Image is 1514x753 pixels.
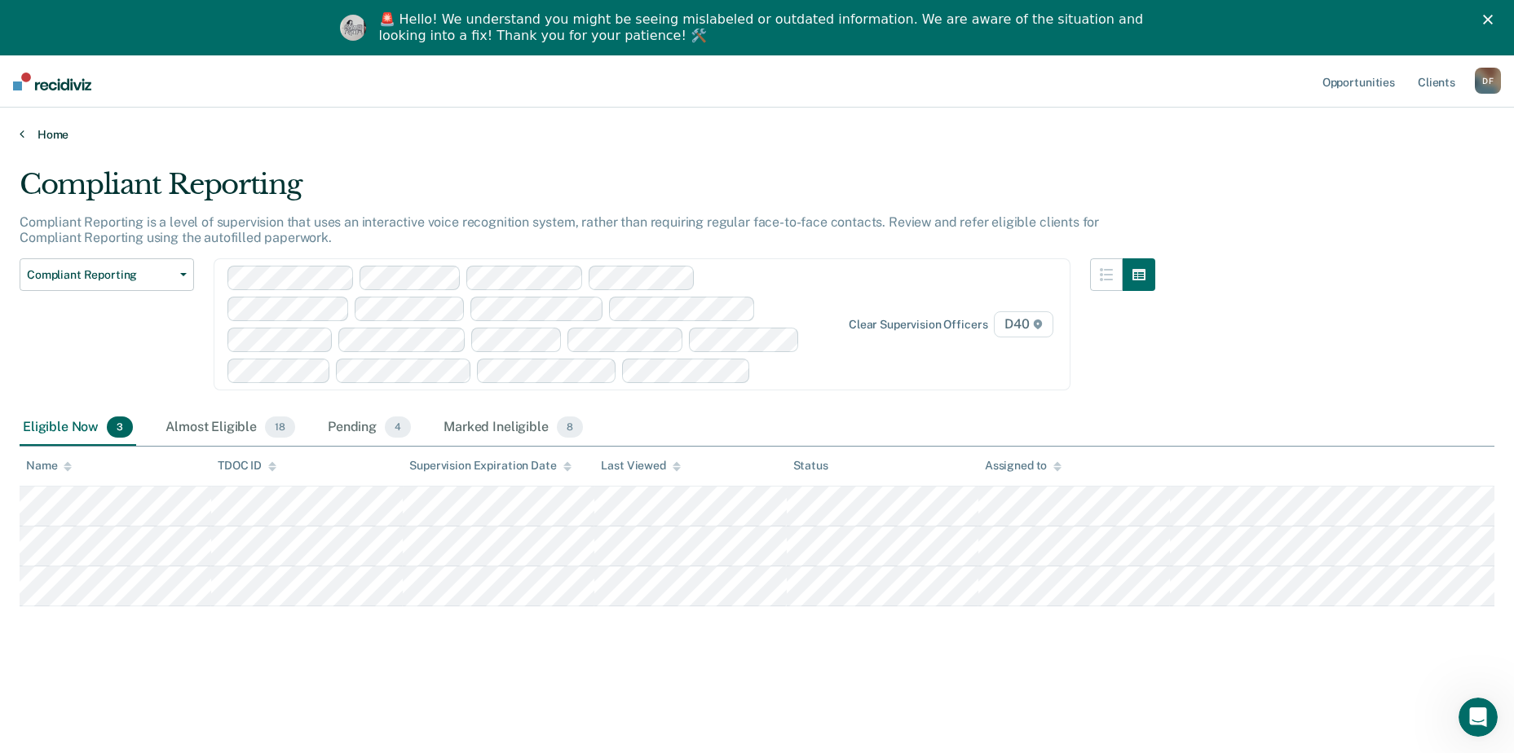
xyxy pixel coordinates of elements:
[20,127,1494,142] a: Home
[1319,55,1398,108] a: Opportunities
[20,410,136,446] div: Eligible Now3
[162,410,298,446] div: Almost Eligible18
[601,459,680,473] div: Last Viewed
[340,15,366,41] img: Profile image for Kim
[409,459,571,473] div: Supervision Expiration Date
[1475,68,1501,94] div: D F
[1475,68,1501,94] button: DF
[265,416,295,438] span: 18
[26,459,72,473] div: Name
[13,73,91,90] img: Recidiviz
[557,416,583,438] span: 8
[20,168,1155,214] div: Compliant Reporting
[107,416,133,438] span: 3
[440,410,586,446] div: Marked Ineligible8
[994,311,1053,337] span: D40
[27,268,174,282] span: Compliant Reporting
[849,318,987,332] div: Clear supervision officers
[1415,55,1459,108] a: Clients
[385,416,411,438] span: 4
[793,459,828,473] div: Status
[218,459,276,473] div: TDOC ID
[20,214,1099,245] p: Compliant Reporting is a level of supervision that uses an interactive voice recognition system, ...
[985,459,1062,473] div: Assigned to
[1459,698,1498,737] iframe: Intercom live chat
[20,258,194,291] button: Compliant Reporting
[324,410,414,446] div: Pending4
[379,11,1149,44] div: 🚨 Hello! We understand you might be seeing mislabeled or outdated information. We are aware of th...
[1483,15,1499,24] div: Close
